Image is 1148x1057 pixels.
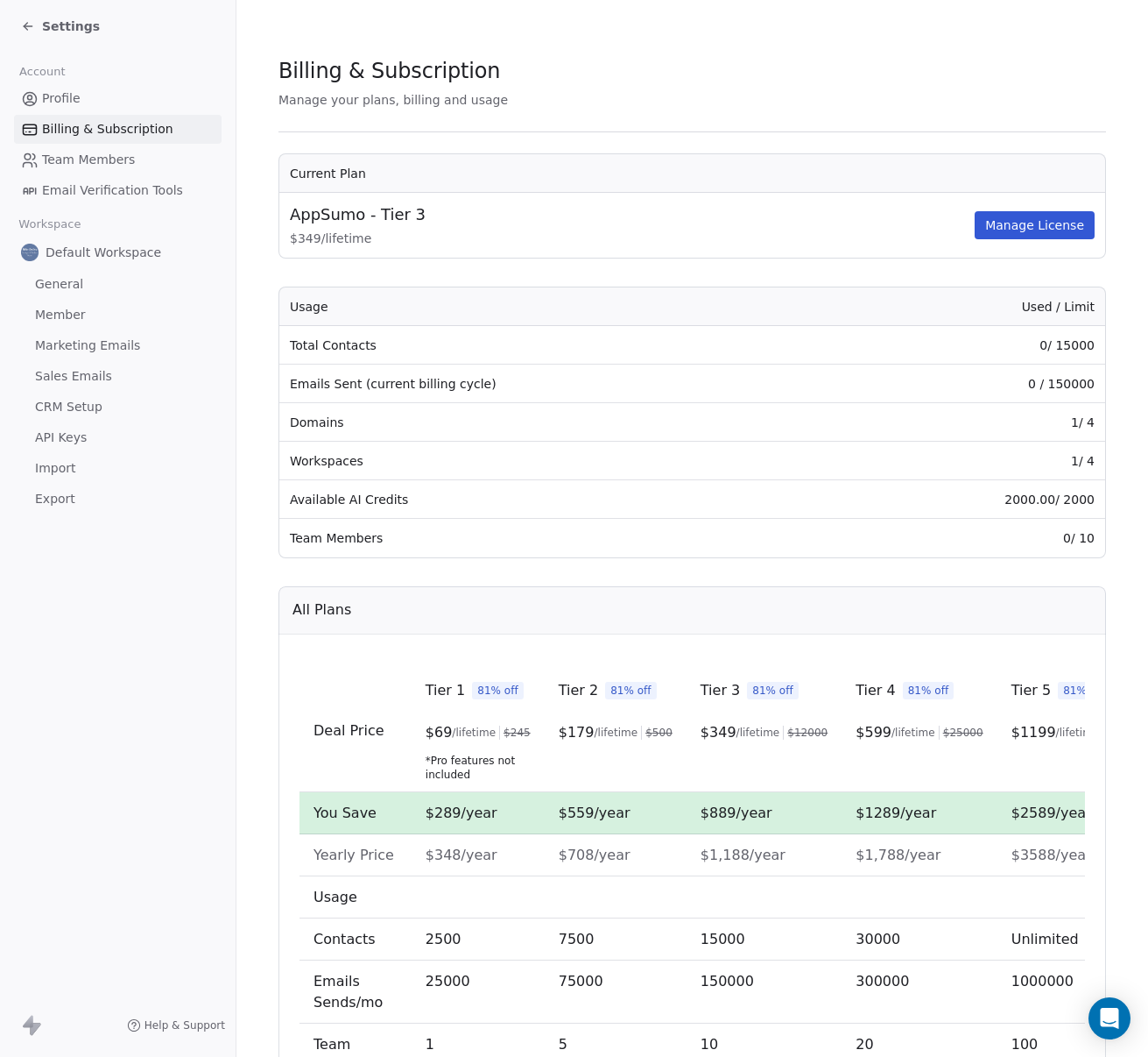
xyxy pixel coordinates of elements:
[1011,847,1092,863] span: $3588/year
[1011,722,1056,743] span: $ 1199
[856,931,900,947] span: 30000
[35,429,87,447] span: API Keys
[279,519,835,557] td: Team Members
[856,805,936,821] span: $1289/year
[559,680,598,701] span: Tier 2
[14,393,222,422] a: CRM Setup
[605,682,657,699] span: 81% off
[313,805,377,821] span: You Save
[313,722,384,739] span: Deal Price
[42,181,183,200] span: Email Verification Tools
[279,287,835,326] th: Usage
[11,211,88,238] span: Workspace
[35,398,102,416] span: CRM Setup
[127,1018,225,1032] a: Help & Support
[14,84,222,113] a: Profile
[856,847,940,863] span: $1,788/year
[559,1036,567,1053] span: 5
[144,1018,225,1032] span: Help & Support
[472,682,524,699] span: 81% off
[279,326,835,365] td: Total Contacts
[14,423,222,452] a: API Keys
[559,973,603,990] span: 75000
[594,726,637,740] span: /lifetime
[426,931,461,947] span: 2500
[299,919,412,961] td: Contacts
[1058,682,1109,699] span: 81% off
[701,847,785,863] span: $1,188/year
[35,337,140,355] span: Marketing Emails
[42,151,135,169] span: Team Members
[701,722,736,743] span: $ 349
[1011,1036,1039,1053] span: 100
[11,59,73,85] span: Account
[701,680,740,701] span: Tier 3
[736,726,780,740] span: /lifetime
[42,120,173,138] span: Billing & Subscription
[290,203,426,226] span: AppSumo - Tier 3
[559,805,630,821] span: $559/year
[701,805,772,821] span: $889/year
[452,726,496,740] span: /lifetime
[856,680,895,701] span: Tier 4
[35,306,86,324] span: Member
[42,18,100,35] span: Settings
[701,931,745,947] span: 15000
[1011,973,1074,990] span: 1000000
[35,490,75,508] span: Export
[559,722,595,743] span: $ 179
[14,362,222,391] a: Sales Emails
[903,682,954,699] span: 81% off
[46,244,161,261] span: Default Workspace
[279,154,1105,193] th: Current Plan
[278,93,508,107] span: Manage your plans, billing and usage
[835,365,1105,403] td: 0 / 150000
[14,485,222,514] a: Export
[278,58,500,84] span: Billing & Subscription
[559,847,630,863] span: $708/year
[279,403,835,442] td: Domains
[1056,726,1100,740] span: /lifetime
[426,1036,434,1053] span: 1
[14,270,222,299] a: General
[856,973,909,990] span: 300000
[1011,680,1051,701] span: Tier 5
[426,805,497,821] span: $289/year
[279,365,835,403] td: Emails Sent (current billing cycle)
[1011,805,1092,821] span: $2589/year
[835,442,1105,480] td: 1 / 4
[313,889,357,905] span: Usage
[292,599,351,621] span: All Plans
[787,726,828,740] span: $ 12000
[279,442,835,480] td: Workspaces
[835,287,1105,326] th: Used / Limit
[835,480,1105,519] td: 2000.00 / 2000
[701,1036,718,1053] span: 10
[856,1036,873,1053] span: 20
[975,211,1095,239] button: Manage License
[42,89,81,108] span: Profile
[835,519,1105,557] td: 0 / 10
[426,680,465,701] span: Tier 1
[14,145,222,174] a: Team Members
[35,459,75,478] span: Import
[856,722,891,743] span: $ 599
[504,726,531,740] span: $ 245
[14,331,222,360] a: Marketing Emails
[645,726,673,740] span: $ 500
[559,931,595,947] span: 7500
[1011,931,1079,947] span: Unlimited
[891,726,935,740] span: /lifetime
[835,326,1105,365] td: 0 / 15000
[1088,997,1130,1039] div: Open Intercom Messenger
[279,480,835,519] td: Available AI Credits
[35,275,83,294] span: General
[943,726,983,740] span: $ 25000
[299,961,412,1024] td: Emails Sends/mo
[313,847,394,863] span: Yearly Price
[426,847,497,863] span: $348/year
[426,754,531,782] span: *Pro features not included
[35,367,112,386] span: Sales Emails
[426,973,470,990] span: 25000
[835,403,1105,442] td: 1 / 4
